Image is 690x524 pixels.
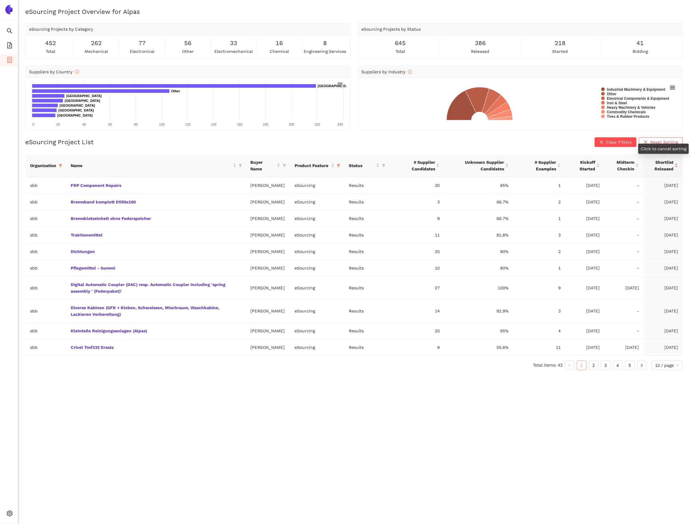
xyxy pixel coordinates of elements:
a: 3 [601,361,610,370]
td: sbb [25,177,66,194]
td: [DATE] [565,339,605,356]
span: other [182,48,194,55]
span: filter [57,161,63,170]
button: left [565,361,574,370]
td: [DATE] [565,276,605,300]
td: 9 [389,210,444,227]
td: 2 [513,243,565,260]
td: eSourcing [290,339,344,356]
th: this column's title is # Supplier Examples,this column is sortable [513,154,565,177]
span: eSourcing Projects by Status [362,27,421,32]
span: bidding [633,48,648,55]
td: 27 [389,276,444,300]
text: 60 [108,123,112,126]
span: Product Feature [295,162,330,169]
th: this column's title is Product Feature,this column is sortable [290,154,344,177]
th: this column's title is Name,this column is sortable [66,154,246,177]
td: 1 [513,177,565,194]
td: 65% [444,323,514,339]
text: [GEOGRAPHIC_DATA] [60,104,95,107]
span: Organization [30,162,56,169]
button: right [637,361,647,370]
text: 140 [211,123,216,126]
text: 220 [315,123,320,126]
text: 20 [56,123,60,126]
td: 1 [513,260,565,276]
td: Results [344,227,389,243]
td: 3 [389,194,444,210]
span: filter [59,164,62,167]
span: 262 [91,38,102,48]
text: [GEOGRAPHIC_DATA] [58,108,94,112]
td: sbb [25,339,66,356]
td: eSourcing [290,323,344,339]
td: [DATE] [565,323,605,339]
text: 200 [289,123,294,126]
span: # Supplier Examples [518,159,556,172]
td: [DATE] [605,339,644,356]
span: close [644,140,648,145]
td: - [605,243,644,260]
div: Click to cancel sorting [638,144,689,154]
td: eSourcing [290,194,344,210]
div: Page Size [651,361,683,370]
td: [DATE] [644,194,683,210]
td: [DATE] [565,210,605,227]
td: [PERSON_NAME] [246,260,290,276]
td: [DATE] [644,243,683,260]
td: 3 [513,300,565,323]
span: filter [239,164,242,167]
td: 20 [389,323,444,339]
span: filter [337,164,340,167]
td: - [605,323,644,339]
a: 4 [613,361,622,370]
td: 2 [513,194,565,210]
text: 0 [32,123,34,126]
td: eSourcing [290,276,344,300]
td: 11 [513,339,565,356]
td: 66.7% [444,194,514,210]
td: [PERSON_NAME] [246,210,290,227]
text: [GEOGRAPHIC_DATA] [65,99,100,102]
td: 85% [444,177,514,194]
th: this column's title is Midterm Checkin,this column is sortable [605,154,644,177]
th: this column's title is Kickoff Started,this column is sortable [565,154,605,177]
td: [DATE] [565,243,605,260]
td: - [605,194,644,210]
td: [DATE] [565,194,605,210]
td: Results [344,243,389,260]
td: [DATE] [644,323,683,339]
text: 40 [82,123,86,126]
td: - [605,227,644,243]
td: Results [344,177,389,194]
span: filter [283,164,286,167]
span: filter [237,161,243,170]
td: - [605,300,644,323]
td: sbb [25,323,66,339]
text: Industrial Machinery & Equipment [607,87,665,92]
span: 16 [276,38,283,48]
span: Buyer Name [251,159,276,172]
td: [PERSON_NAME] [246,243,290,260]
span: 41 [637,38,644,48]
td: [PERSON_NAME] [246,194,290,210]
td: [DATE] [644,339,683,356]
a: 2 [589,361,598,370]
td: [DATE] [644,260,683,276]
span: filter [382,164,385,167]
td: eSourcing [290,177,344,194]
span: total [395,48,405,55]
text: Heavy Machinery & Vehicles [607,105,656,110]
span: Suppliers by Industry [362,69,412,74]
td: [DATE] [565,227,605,243]
td: - [605,260,644,276]
text: [GEOGRAPHIC_DATA] [57,114,93,117]
span: close [599,140,604,145]
span: search [7,26,13,38]
span: 8 [323,38,327,48]
span: Name [71,162,232,169]
td: Results [344,300,389,323]
li: Next Page [637,361,647,370]
td: sbb [25,276,66,300]
td: [PERSON_NAME] [246,276,290,300]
